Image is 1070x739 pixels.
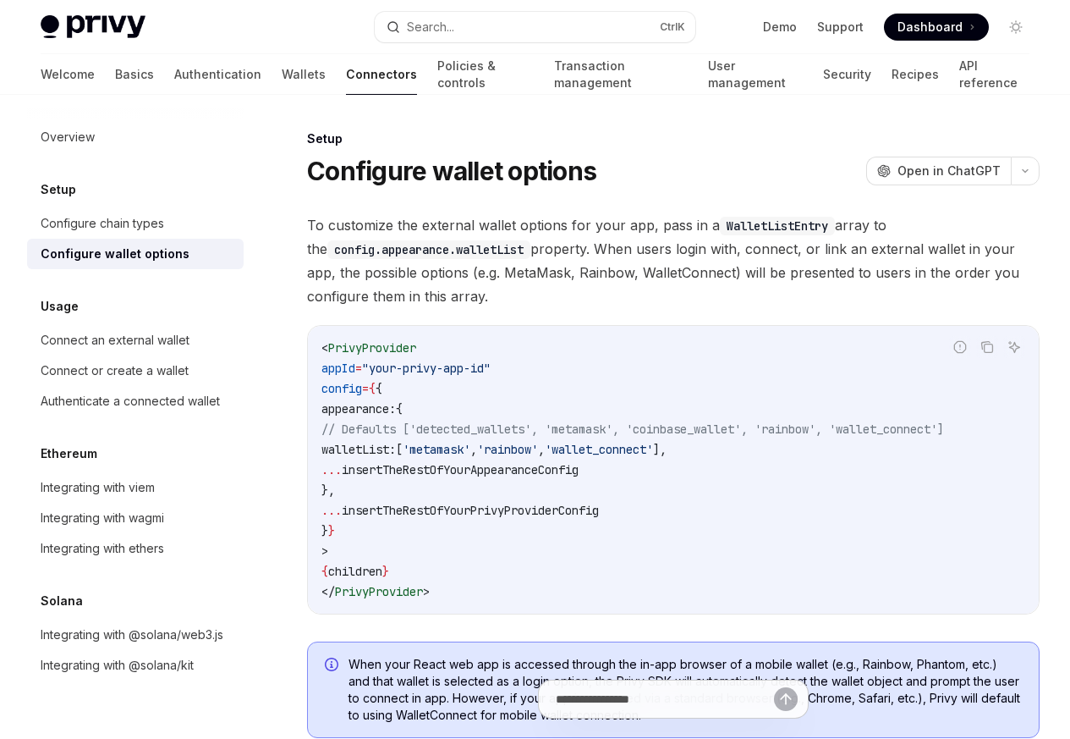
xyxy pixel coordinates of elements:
[327,240,530,259] code: config.appearance.walletList
[41,391,220,411] div: Authenticate a connected wallet
[41,477,155,498] div: Integrating with viem
[41,538,164,559] div: Integrating with ethers
[382,564,389,579] span: }
[335,584,423,599] span: PrivyProvider
[41,54,95,95] a: Welcome
[653,442,667,457] span: ],
[321,361,355,376] span: appId
[949,336,971,358] button: Report incorrect code
[41,213,164,234] div: Configure chain types
[660,20,685,34] span: Ctrl K
[115,54,154,95] a: Basics
[41,655,194,676] div: Integrating with @solana/kit
[27,533,244,564] a: Integrating with ethers
[545,442,653,457] span: 'wallet_connect'
[362,381,369,396] span: =
[27,356,244,386] a: Connect or create a wallet
[355,361,362,376] span: =
[538,442,545,457] span: ,
[41,296,79,317] h5: Usage
[282,54,326,95] a: Wallets
[884,14,989,41] a: Dashboard
[307,156,596,186] h1: Configure wallet options
[321,422,944,437] span: // Defaults ['detected_wallets', 'metamask', 'coinbase_wallet', 'rainbow', 'wallet_connect']
[346,54,417,95] a: Connectors
[27,208,244,239] a: Configure chain types
[866,157,1011,185] button: Open in ChatGPT
[892,54,939,95] a: Recipes
[41,508,164,528] div: Integrating with wagmi
[321,584,335,599] span: </
[1002,14,1029,41] button: Toggle dark mode
[763,19,797,36] a: Demo
[328,523,335,538] span: }
[342,462,579,477] span: insertTheRestOfYourAppearanceConfig
[396,442,403,457] span: [
[321,381,362,396] span: config
[376,381,382,396] span: {
[556,681,774,718] input: Ask a question...
[27,620,244,650] a: Integrating with @solana/web3.js
[321,401,396,416] span: appearance:
[407,17,454,37] div: Search...
[41,444,97,464] h5: Ethereum
[321,523,328,538] span: }
[307,130,1040,147] div: Setup
[403,442,470,457] span: 'metamask'
[823,54,871,95] a: Security
[174,54,261,95] a: Authentication
[321,462,342,477] span: ...
[554,54,688,95] a: Transaction management
[27,503,244,533] a: Integrating with wagmi
[342,503,599,518] span: insertTheRestOfYourPrivyProviderConfig
[321,503,342,518] span: ...
[41,15,145,39] img: light logo
[321,340,328,356] span: <
[41,330,189,350] div: Connect an external wallet
[708,54,803,95] a: User management
[328,564,382,579] span: children
[437,54,534,95] a: Policies & controls
[959,54,1029,95] a: API reference
[470,442,477,457] span: ,
[27,325,244,356] a: Connect an external wallet
[396,401,403,416] span: {
[41,625,223,645] div: Integrating with @solana/web3.js
[817,19,864,36] a: Support
[774,687,798,711] button: Send message
[897,19,963,36] span: Dashboard
[307,213,1040,308] span: To customize the external wallet options for your app, pass in a array to the property. When user...
[27,239,244,269] a: Configure wallet options
[27,650,244,681] a: Integrating with @solana/kit
[375,12,695,42] button: Search...CtrlK
[41,591,83,611] h5: Solana
[423,584,430,599] span: >
[321,564,328,579] span: {
[27,472,244,503] a: Integrating with viem
[1003,336,1025,358] button: Ask AI
[897,163,1001,179] span: Open in ChatGPT
[328,340,416,356] span: PrivyProvider
[321,483,335,498] span: },
[720,217,835,235] code: WalletListEntry
[321,543,328,559] span: >
[348,656,1022,724] span: When your React web app is accessed through the in-app browser of a mobile wallet (e.g., Rainbow,...
[27,122,244,152] a: Overview
[41,361,189,381] div: Connect or create a wallet
[477,442,538,457] span: 'rainbow'
[325,658,342,675] svg: Info
[27,386,244,416] a: Authenticate a connected wallet
[321,442,396,457] span: walletList:
[976,336,998,358] button: Copy the contents from the code block
[362,361,491,376] span: "your-privy-app-id"
[41,127,95,147] div: Overview
[369,381,376,396] span: {
[41,179,76,200] h5: Setup
[41,244,189,264] div: Configure wallet options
